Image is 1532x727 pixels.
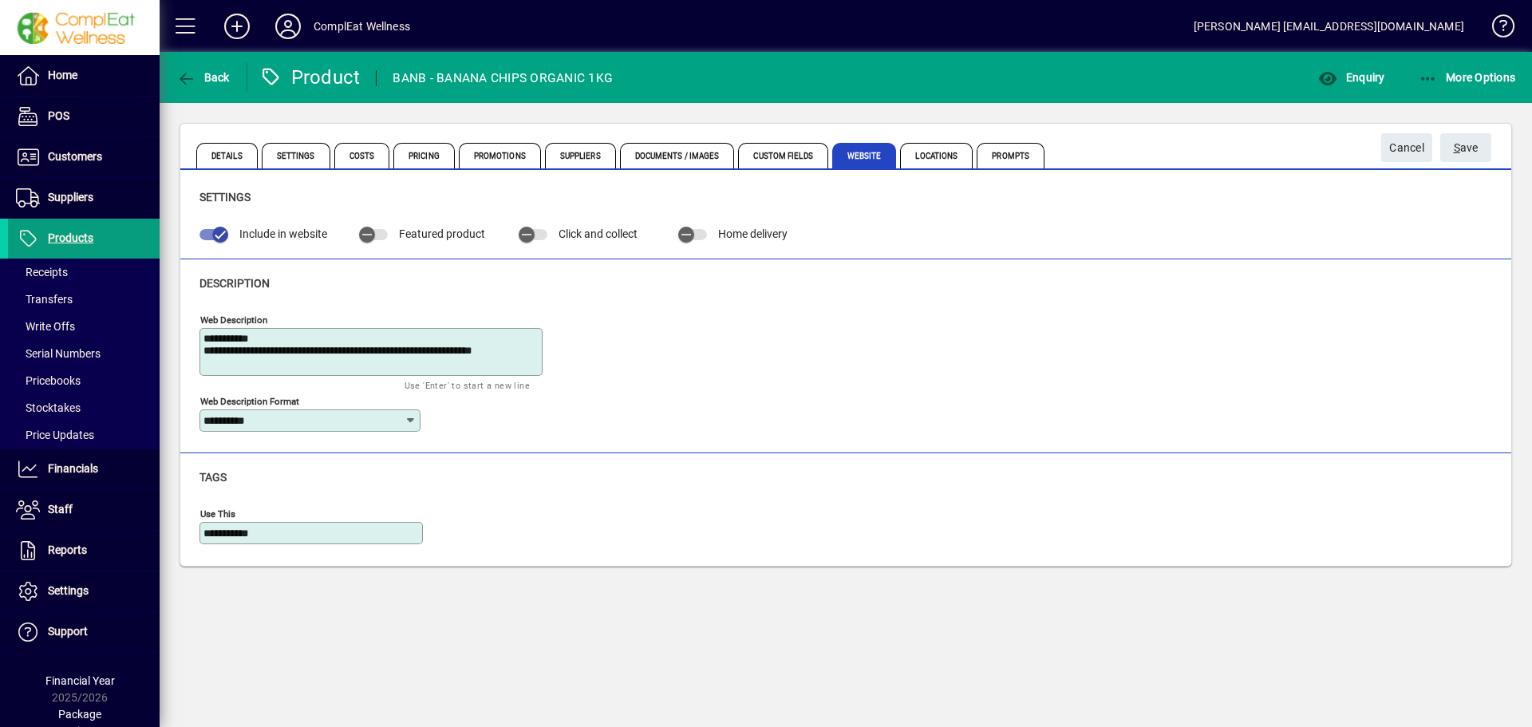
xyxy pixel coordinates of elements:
[8,367,160,394] a: Pricebooks
[199,277,270,290] span: Description
[977,143,1044,168] span: Prompts
[8,178,160,218] a: Suppliers
[1314,63,1388,92] button: Enquiry
[1480,3,1512,55] a: Knowledge Base
[8,531,160,571] a: Reports
[1389,135,1424,161] span: Cancel
[8,286,160,313] a: Transfers
[8,259,160,286] a: Receipts
[48,503,73,516] span: Staff
[620,143,735,168] span: Documents / Images
[200,395,299,406] mat-label: Web Description Format
[8,571,160,611] a: Settings
[16,293,73,306] span: Transfers
[1454,135,1479,161] span: ave
[8,394,160,421] a: Stocktakes
[199,191,251,203] span: Settings
[8,56,160,96] a: Home
[239,227,327,240] span: Include in website
[211,12,263,41] button: Add
[8,612,160,652] a: Support
[738,143,827,168] span: Custom Fields
[1454,141,1460,154] span: S
[48,109,69,122] span: POS
[200,314,267,325] mat-label: Web Description
[900,143,973,168] span: Locations
[16,266,68,279] span: Receipts
[200,508,235,519] mat-label: Use This
[1318,71,1384,84] span: Enquiry
[8,449,160,489] a: Financials
[8,313,160,340] a: Write Offs
[718,227,788,240] span: Home delivery
[8,490,160,530] a: Staff
[8,97,160,136] a: POS
[8,421,160,448] a: Price Updates
[196,143,258,168] span: Details
[160,63,247,92] app-page-header-button: Back
[393,65,613,91] div: BANB - BANANA CHIPS ORGANIC 1KG
[8,137,160,177] a: Customers
[459,143,541,168] span: Promotions
[1381,133,1432,162] button: Cancel
[405,376,530,394] mat-hint: Use 'Enter' to start a new line
[1194,14,1464,39] div: [PERSON_NAME] [EMAIL_ADDRESS][DOMAIN_NAME]
[1415,63,1520,92] button: More Options
[263,12,314,41] button: Profile
[48,191,93,203] span: Suppliers
[399,227,485,240] span: Featured product
[262,143,330,168] span: Settings
[334,143,390,168] span: Costs
[16,429,94,441] span: Price Updates
[16,320,75,333] span: Write Offs
[259,65,361,90] div: Product
[48,69,77,81] span: Home
[16,347,101,360] span: Serial Numbers
[199,471,227,484] span: Tags
[45,674,115,687] span: Financial Year
[832,143,897,168] span: Website
[58,708,101,721] span: Package
[1440,133,1491,162] button: Save
[393,143,455,168] span: Pricing
[172,63,234,92] button: Back
[559,227,638,240] span: Click and collect
[48,462,98,475] span: Financials
[16,401,81,414] span: Stocktakes
[16,374,81,387] span: Pricebooks
[8,340,160,367] a: Serial Numbers
[314,14,410,39] div: ComplEat Wellness
[176,71,230,84] span: Back
[545,143,616,168] span: Suppliers
[48,150,102,163] span: Customers
[48,231,93,244] span: Products
[48,584,89,597] span: Settings
[48,625,88,638] span: Support
[48,543,87,556] span: Reports
[1419,71,1516,84] span: More Options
